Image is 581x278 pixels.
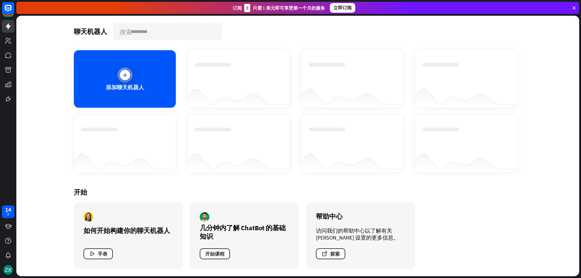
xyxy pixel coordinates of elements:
font: 访问我们的帮助中心以了解有关 [PERSON_NAME] 设置的更多信息。 [316,227,399,241]
font: 开始课程 [205,251,225,257]
font: 手表 [98,251,107,257]
button: 打开 LiveChat 聊天小部件 [5,2,23,21]
button: 开始课程 [200,248,230,259]
button: 手表 [84,248,113,259]
font: 聊天机器人 [74,27,107,36]
font: 如何开始构建你的聊天机器人 [84,226,170,235]
font: 几分钟内了解 ChatBot 的基础知识 [200,224,286,240]
font: 探索 [330,251,340,257]
font: 只需 1 美元即可享受第一个月的服务 [253,5,325,11]
font: 3 [246,5,248,11]
button: 探索 [316,248,345,259]
img: 作者 [84,212,93,222]
img: 作者 [200,212,209,222]
font: 订阅 [233,5,242,11]
font: 帮助中心 [316,212,343,221]
font: 立即订阅 [333,5,352,11]
font: 添加聊天机器人 [106,84,144,91]
font: 天 [7,212,10,216]
font: 14 [5,206,11,213]
font: 开始 [74,188,87,196]
a: 14 天 [2,205,15,218]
